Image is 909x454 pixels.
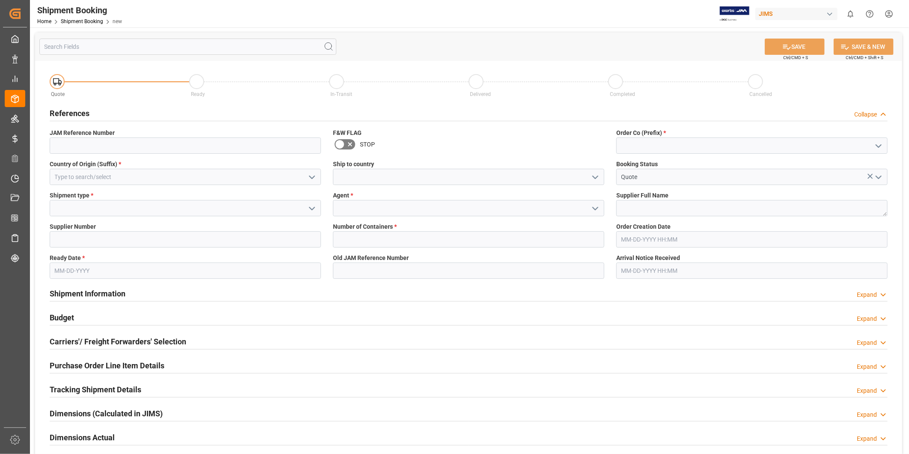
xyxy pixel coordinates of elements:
span: Ready [191,91,205,97]
span: Country of Origin (Suffix) [50,160,121,169]
h2: References [50,108,89,119]
a: Shipment Booking [61,18,103,24]
h2: Carriers'/ Freight Forwarders' Selection [50,336,186,347]
button: SAVE [765,39,825,55]
span: Old JAM Reference Number [333,254,409,263]
span: Arrival Notice Received [616,254,680,263]
span: Shipment type [50,191,93,200]
span: In-Transit [330,91,352,97]
input: MM-DD-YYYY [50,263,321,279]
input: Type to search/select [50,169,321,185]
div: Shipment Booking [37,4,122,17]
span: Supplier Full Name [616,191,668,200]
button: open menu [872,170,885,184]
span: Delivered [470,91,491,97]
span: Ctrl/CMD + Shift + S [846,54,883,61]
div: Expand [857,434,877,443]
span: STOP [360,140,375,149]
button: JIMS [755,6,841,22]
div: Expand [857,362,877,371]
div: JIMS [755,8,838,20]
span: F&W FLAG [333,128,362,137]
span: Supplier Number [50,222,96,231]
span: Cancelled [749,91,772,97]
input: Search Fields [39,39,336,55]
h2: Budget [50,312,74,323]
span: Ship to country [333,160,374,169]
span: Agent [333,191,353,200]
button: open menu [305,170,318,184]
div: Collapse [854,110,877,119]
h2: Shipment Information [50,288,125,299]
span: Order Creation Date [616,222,671,231]
span: Order Co (Prefix) [616,128,666,137]
div: Expand [857,410,877,419]
img: Exertis%20JAM%20-%20Email%20Logo.jpg_1722504956.jpg [720,6,749,21]
button: show 0 new notifications [841,4,860,24]
button: open menu [588,170,601,184]
button: open menu [305,202,318,215]
div: Expand [857,338,877,347]
span: JAM Reference Number [50,128,115,137]
span: Quote [51,91,65,97]
div: Expand [857,314,877,323]
button: open menu [872,139,885,152]
h2: Dimensions Actual [50,432,115,443]
span: Ready Date [50,254,85,263]
h2: Dimensions (Calculated in JIMS) [50,408,163,419]
input: MM-DD-YYYY HH:MM [616,231,888,248]
h2: Purchase Order Line Item Details [50,360,164,371]
a: Home [37,18,51,24]
h2: Tracking Shipment Details [50,384,141,395]
button: Help Center [860,4,879,24]
span: Completed [610,91,635,97]
button: open menu [588,202,601,215]
button: SAVE & NEW [834,39,894,55]
div: Expand [857,386,877,395]
div: Expand [857,290,877,299]
span: Booking Status [616,160,658,169]
span: Ctrl/CMD + S [783,54,808,61]
input: MM-DD-YYYY HH:MM [616,263,888,279]
span: Number of Containers [333,222,397,231]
